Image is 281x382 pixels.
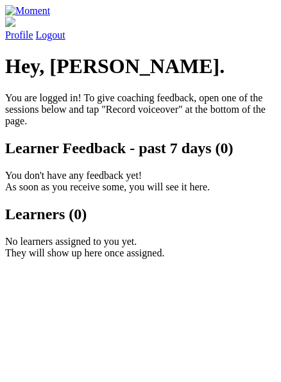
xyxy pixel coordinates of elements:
[5,17,276,40] a: Profile
[5,140,276,157] h2: Learner Feedback - past 7 days (0)
[5,17,15,27] img: default_avatar-b4e2223d03051bc43aaaccfb402a43260a3f17acc7fafc1603fdf008d6cba3c9.png
[5,236,276,259] p: No learners assigned to you yet. They will show up here once assigned.
[36,29,65,40] a: Logout
[5,54,276,78] h1: Hey, [PERSON_NAME].
[5,206,276,223] h2: Learners (0)
[5,5,50,17] img: Moment
[5,92,276,127] p: You are logged in! To give coaching feedback, open one of the sessions below and tap "Record voic...
[5,170,276,193] p: You don't have any feedback yet! As soon as you receive some, you will see it here.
